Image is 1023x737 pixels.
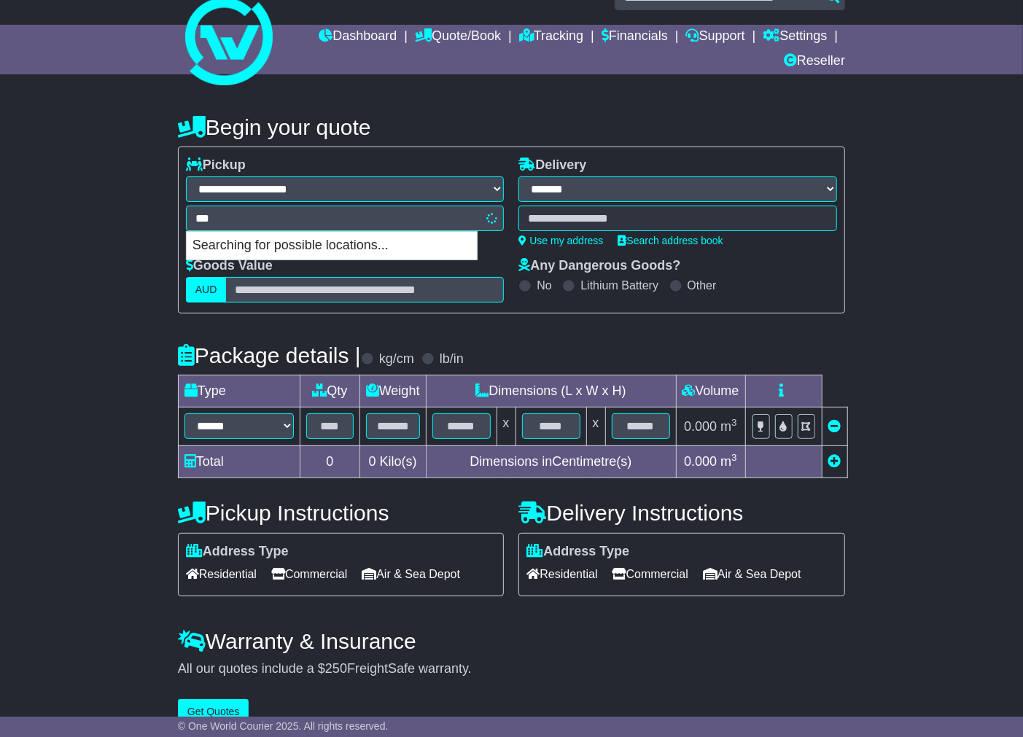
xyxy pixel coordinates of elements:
[359,445,426,477] td: Kilo(s)
[784,50,845,74] a: Reseller
[686,25,745,50] a: Support
[178,720,389,732] span: © One World Courier 2025. All rights reserved.
[186,258,273,274] label: Goods Value
[426,445,676,477] td: Dimensions in Centimetre(s)
[186,544,289,560] label: Address Type
[519,25,583,50] a: Tracking
[518,258,680,274] label: Any Dangerous Goods?
[178,115,845,139] h4: Begin your quote
[526,563,597,585] span: Residential
[731,452,737,463] sup: 3
[518,501,845,525] h4: Delivery Instructions
[518,235,603,246] a: Use my address
[684,454,717,469] span: 0.000
[178,375,300,408] td: Type
[178,661,845,677] div: All our quotes include a $ FreightSafe warranty.
[618,235,723,246] a: Search address book
[186,563,257,585] span: Residential
[828,454,841,469] a: Add new item
[580,278,658,292] label: Lithium Battery
[319,25,397,50] a: Dashboard
[271,563,347,585] span: Commercial
[186,277,227,303] label: AUD
[720,419,737,434] span: m
[720,454,737,469] span: m
[586,408,605,445] td: x
[178,699,249,725] button: Get Quotes
[602,25,668,50] a: Financials
[362,563,460,585] span: Air & Sea Depot
[526,544,629,560] label: Address Type
[369,454,376,469] span: 0
[612,563,688,585] span: Commercial
[828,419,841,434] a: Remove this item
[178,501,505,525] h4: Pickup Instructions
[676,375,745,408] td: Volume
[684,419,717,434] span: 0.000
[688,278,717,292] label: Other
[379,351,414,367] label: kg/cm
[518,157,586,173] label: Delivery
[187,232,477,260] p: Searching for possible locations...
[440,351,464,367] label: lb/in
[300,445,359,477] td: 0
[537,278,551,292] label: No
[178,445,300,477] td: Total
[186,157,246,173] label: Pickup
[325,661,347,676] span: 250
[763,25,827,50] a: Settings
[178,629,845,653] h4: Warranty & Insurance
[497,408,516,445] td: x
[186,206,505,231] typeahead: Please provide city
[731,417,737,428] sup: 3
[415,25,501,50] a: Quote/Book
[359,375,426,408] td: Weight
[426,375,676,408] td: Dimensions (L x W x H)
[300,375,359,408] td: Qty
[178,343,361,367] h4: Package details |
[703,563,801,585] span: Air & Sea Depot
